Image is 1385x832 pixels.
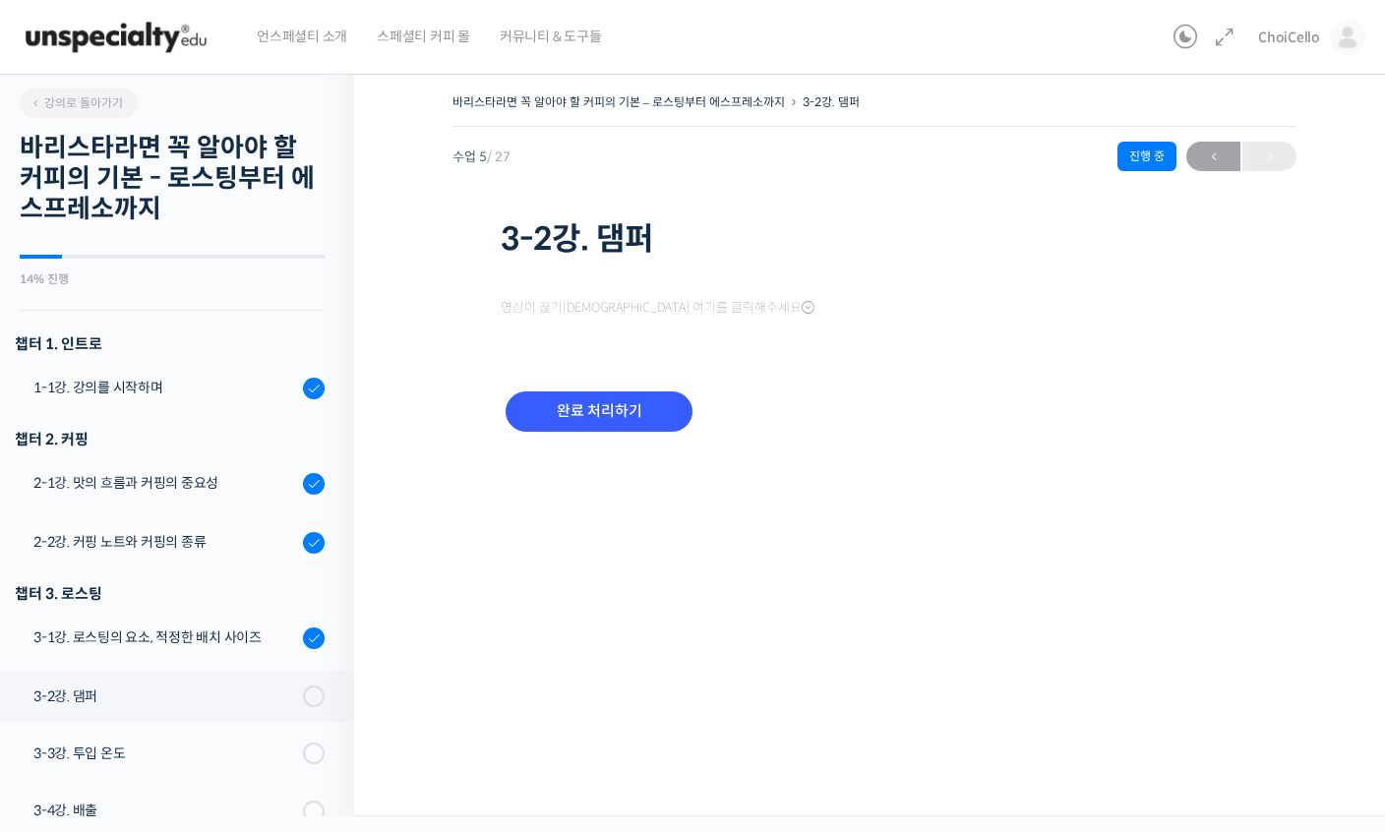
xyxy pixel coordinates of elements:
[803,94,860,109] a: 3-2강. 댐퍼
[452,150,511,163] span: 수업 5
[15,426,325,452] div: 챕터 2. 커핑
[20,133,325,225] h2: 바리스타라면 꼭 알아야 할 커피의 기본 - 로스팅부터 에스프레소까지
[33,800,297,821] div: 3-4강. 배출
[506,391,692,432] input: 완료 처리하기
[30,95,123,110] span: 강의로 돌아가기
[487,149,511,165] span: / 27
[33,531,297,553] div: 2-2강. 커핑 노트와 커핑의 종류
[33,626,297,648] div: 3-1강. 로스팅의 요소, 적정한 배치 사이즈
[1117,142,1176,171] div: 진행 중
[15,580,325,607] div: 챕터 3. 로스팅
[33,743,297,764] div: 3-3강. 투입 온도
[501,220,1248,258] h1: 3-2강. 댐퍼
[20,273,325,285] div: 14% 진행
[33,685,297,707] div: 3-2강. 댐퍼
[15,330,325,357] h3: 챕터 1. 인트로
[33,377,297,398] div: 1-1강. 강의를 시작하며
[452,94,785,109] a: 바리스타라면 꼭 알아야 할 커피의 기본 – 로스팅부터 에스프레소까지
[501,300,814,316] span: 영상이 끊기[DEMOGRAPHIC_DATA] 여기를 클릭해주세요
[33,472,297,494] div: 2-1강. 맛의 흐름과 커핑의 중요성
[1258,29,1320,46] span: ChoiCello
[1186,142,1240,171] a: ←이전
[1186,144,1240,170] span: ←
[20,89,138,118] a: 강의로 돌아가기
